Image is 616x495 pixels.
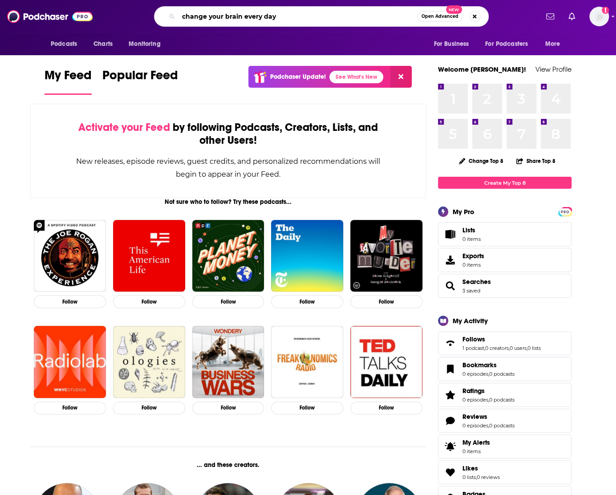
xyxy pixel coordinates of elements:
span: , [488,397,489,403]
button: Follow [271,295,343,308]
a: Likes [441,466,459,479]
span: Bookmarks [438,357,571,381]
img: TED Talks Daily [350,326,422,398]
a: My Alerts [438,434,571,458]
span: , [488,422,489,429]
a: Ratings [462,387,515,395]
span: Ratings [438,383,571,407]
span: , [484,345,485,351]
span: Reviews [462,413,487,421]
a: 0 episodes [462,397,488,403]
a: My Feed [45,68,92,95]
a: 0 podcasts [489,371,515,377]
a: Create My Top 8 [438,177,571,189]
span: My Feed [45,68,92,88]
span: Podcasts [51,38,77,50]
a: Follows [462,335,541,343]
a: 3 saved [462,288,480,294]
a: My Favorite Murder with Karen Kilgariff and Georgia Hardstark [350,220,422,292]
button: Follow [192,402,264,414]
span: , [488,371,489,377]
p: Podchaser Update! [270,73,326,81]
div: ... and these creators. [30,461,426,469]
span: Exports [441,254,459,266]
input: Search podcasts, credits, & more... [178,9,417,24]
span: Activate your Feed [78,121,170,134]
span: Open Advanced [421,14,458,19]
a: 0 users [510,345,527,351]
a: Follows [441,337,459,349]
a: 0 lists [462,474,476,480]
img: The Joe Rogan Experience [34,220,106,292]
span: For Business [434,38,469,50]
button: Follow [34,295,106,308]
button: open menu [45,36,89,53]
img: This American Life [113,220,185,292]
button: open menu [427,36,480,53]
span: Exports [462,252,484,260]
a: Charts [88,36,118,53]
button: Follow [192,295,264,308]
a: 0 creators [485,345,509,351]
a: Welcome [PERSON_NAME]! [438,65,526,73]
span: Likes [462,464,478,472]
a: View Profile [535,65,571,73]
a: Ratings [441,389,459,401]
span: My Alerts [462,438,490,446]
img: The Daily [271,220,343,292]
button: open menu [122,36,172,53]
img: Radiolab [34,326,106,398]
button: open menu [539,36,571,53]
a: Searches [462,278,491,286]
span: For Podcasters [485,38,528,50]
span: 0 items [462,448,490,454]
span: , [509,345,510,351]
div: by following Podcasts, Creators, Lists, and other Users! [75,121,381,147]
a: 0 reviews [477,474,500,480]
span: 0 items [462,262,484,268]
a: Bookmarks [462,361,515,369]
span: My Alerts [441,440,459,453]
img: Business Wars [192,326,264,398]
button: Follow [34,402,106,414]
a: Popular Feed [102,68,178,95]
span: , [476,474,477,480]
svg: Add a profile image [602,7,609,14]
span: PRO [559,208,570,215]
span: Bookmarks [462,361,497,369]
a: Reviews [441,414,459,427]
span: Reviews [438,409,571,433]
a: Lists [438,222,571,246]
span: Lists [441,228,459,240]
img: User Profile [589,7,609,26]
span: Follows [462,335,485,343]
button: open menu [479,36,541,53]
a: Show notifications dropdown [543,9,558,24]
img: Planet Money [192,220,264,292]
button: Follow [350,402,422,414]
a: 0 lists [527,345,541,351]
span: Searches [438,274,571,298]
a: Podchaser - Follow, Share and Rate Podcasts [7,8,93,25]
button: Follow [271,402,343,414]
a: See What's New [329,71,383,83]
div: My Activity [453,316,488,325]
img: Ologies with Alie Ward [113,326,185,398]
span: Logged in as evankrask [589,7,609,26]
a: Bookmarks [441,363,459,375]
div: New releases, episode reviews, guest credits, and personalized recommendations will begin to appe... [75,155,381,181]
a: Reviews [462,413,515,421]
img: Freakonomics Radio [271,326,343,398]
div: My Pro [453,207,474,216]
